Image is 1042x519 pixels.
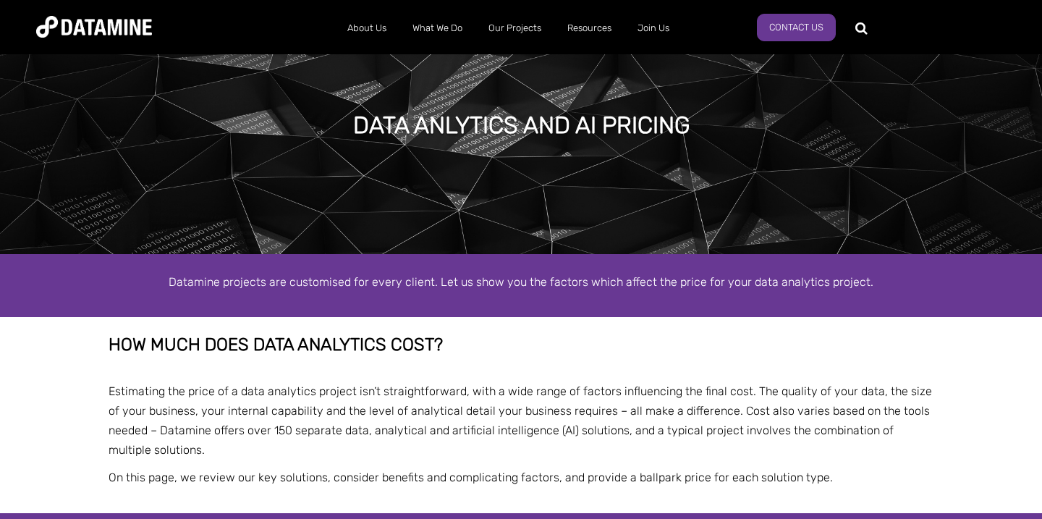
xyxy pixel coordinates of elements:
span: How much does data analytics cost? [109,334,443,355]
span: On this page, we review our key solutions, consider benefits and complicating factors, and provid... [109,471,833,484]
a: Our Projects [475,9,554,47]
a: Contact Us [757,14,836,41]
span: Estimating the price of a data analytics project isn’t straightforward, with a wide range of fact... [109,384,932,457]
a: What We Do [399,9,475,47]
img: Datamine [36,16,152,38]
a: About Us [334,9,399,47]
p: Datamine projects are customised for every client. Let us show you the factors which affect the p... [109,272,933,292]
a: Join Us [624,9,682,47]
a: Resources [554,9,624,47]
h1: Data anlytics and AI pricing [353,109,690,141]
